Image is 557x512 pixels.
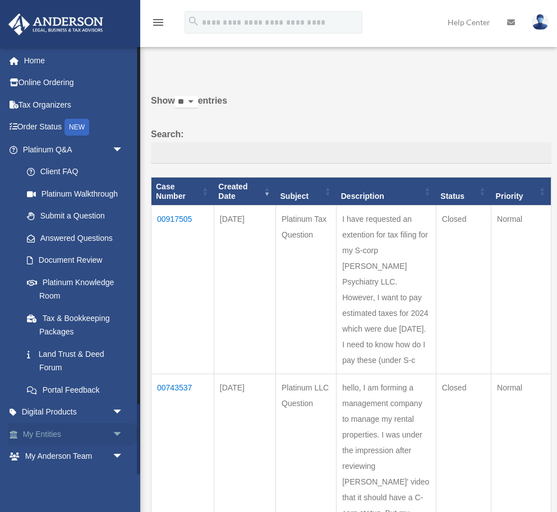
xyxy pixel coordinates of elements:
[16,227,129,249] a: Answered Questions
[436,206,491,374] td: Closed
[112,423,135,446] span: arrow_drop_down
[16,205,135,227] a: Submit a Question
[8,72,140,94] a: Online Ordering
[8,116,140,139] a: Order StatusNEW
[8,94,140,116] a: Tax Organizers
[16,307,135,343] a: Tax & Bookkeeping Packages
[16,183,135,205] a: Platinum Walkthrough
[112,401,135,424] span: arrow_drop_down
[112,467,135,490] span: arrow_drop_down
[276,206,337,374] td: Platinum Tax Question
[151,16,165,29] i: menu
[151,20,165,29] a: menu
[8,445,140,468] a: My Anderson Teamarrow_drop_down
[151,177,214,206] th: Case Number: activate to sort column ascending
[491,177,551,206] th: Priority: activate to sort column ascending
[16,271,135,307] a: Platinum Knowledge Room
[187,15,200,27] i: search
[337,177,436,206] th: Description: activate to sort column ascending
[8,467,140,490] a: My Documentsarrow_drop_down
[112,138,135,161] span: arrow_drop_down
[16,343,135,379] a: Land Trust & Deed Forum
[151,142,551,164] input: Search:
[151,127,551,164] label: Search:
[214,206,275,374] td: [DATE]
[8,138,135,161] a: Platinum Q&Aarrow_drop_down
[276,177,337,206] th: Subject: activate to sort column ascending
[491,206,551,374] td: Normal
[175,96,198,109] select: Showentries
[337,206,436,374] td: I have requested an extention for tax filing for my S-corp [PERSON_NAME] Psychiatry LLC. However,...
[8,401,140,423] a: Digital Productsarrow_drop_down
[151,93,551,120] label: Show entries
[8,49,140,72] a: Home
[16,161,135,183] a: Client FAQ
[16,249,135,272] a: Document Review
[436,177,491,206] th: Status: activate to sort column ascending
[151,206,214,374] td: 00917505
[5,13,107,35] img: Anderson Advisors Platinum Portal
[112,445,135,468] span: arrow_drop_down
[214,177,275,206] th: Created Date: activate to sort column ascending
[16,379,135,401] a: Portal Feedback
[532,14,549,30] img: User Pic
[65,119,89,136] div: NEW
[8,423,140,445] a: My Entitiesarrow_drop_down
